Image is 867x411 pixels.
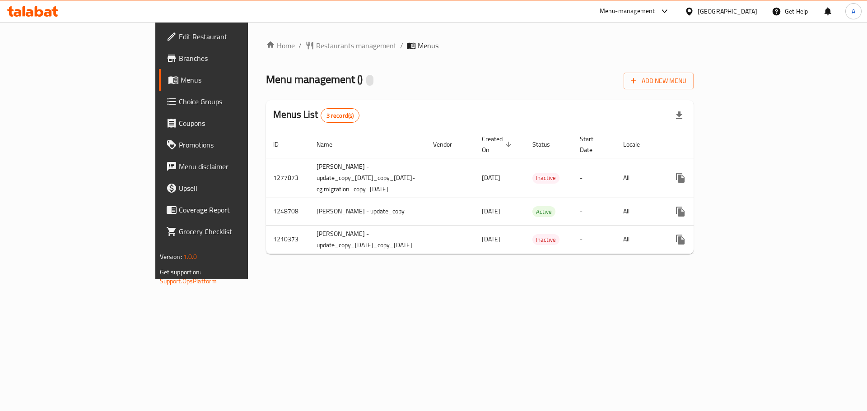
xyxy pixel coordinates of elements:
[691,201,713,222] button: Change Status
[309,225,426,254] td: [PERSON_NAME] - update_copy_[DATE]_copy_[DATE]
[159,221,300,242] a: Grocery Checklist
[532,173,559,183] span: Inactive
[482,233,500,245] span: [DATE]
[691,229,713,250] button: Change Status
[532,173,559,184] div: Inactive
[305,40,396,51] a: Restaurants management
[179,31,293,42] span: Edit Restaurant
[309,198,426,225] td: [PERSON_NAME] - update_copy
[273,108,359,123] h2: Menus List
[179,204,293,215] span: Coverage Report
[573,198,616,225] td: -
[418,40,438,51] span: Menus
[181,74,293,85] span: Menus
[616,225,662,254] td: All
[624,73,694,89] button: Add New Menu
[273,139,290,150] span: ID
[266,40,694,51] nav: breadcrumb
[321,108,360,123] div: Total records count
[616,198,662,225] td: All
[317,139,344,150] span: Name
[309,158,426,198] td: [PERSON_NAME] - update_copy_[DATE]_copy_[DATE]-cg migration_copy_[DATE]
[159,47,300,69] a: Branches
[532,234,559,245] div: Inactive
[670,229,691,250] button: more
[670,201,691,222] button: more
[852,6,855,16] span: A
[298,40,302,51] li: /
[316,40,396,51] span: Restaurants management
[321,111,359,120] span: 3 record(s)
[400,40,403,51] li: /
[159,199,300,221] a: Coverage Report
[179,161,293,172] span: Menu disclaimer
[159,156,300,177] a: Menu disclaimer
[179,139,293,150] span: Promotions
[266,69,363,89] span: Menu management ( )
[160,275,217,287] a: Support.OpsPlatform
[159,134,300,156] a: Promotions
[159,69,300,91] a: Menus
[631,75,686,87] span: Add New Menu
[159,26,300,47] a: Edit Restaurant
[160,266,201,278] span: Get support on:
[532,207,555,217] span: Active
[179,118,293,129] span: Coupons
[573,158,616,198] td: -
[160,251,182,263] span: Version:
[573,225,616,254] td: -
[183,251,197,263] span: 1.0.0
[580,134,605,155] span: Start Date
[691,167,713,189] button: Change Status
[600,6,655,17] div: Menu-management
[159,91,300,112] a: Choice Groups
[482,134,514,155] span: Created On
[266,131,764,254] table: enhanced table
[668,105,690,126] div: Export file
[482,205,500,217] span: [DATE]
[532,206,555,217] div: Active
[623,139,652,150] span: Locale
[532,139,562,150] span: Status
[159,112,300,134] a: Coupons
[179,96,293,107] span: Choice Groups
[670,167,691,189] button: more
[179,183,293,194] span: Upsell
[698,6,757,16] div: [GEOGRAPHIC_DATA]
[179,226,293,237] span: Grocery Checklist
[159,177,300,199] a: Upsell
[179,53,293,64] span: Branches
[616,158,662,198] td: All
[662,131,764,158] th: Actions
[482,172,500,184] span: [DATE]
[532,235,559,245] span: Inactive
[433,139,464,150] span: Vendor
